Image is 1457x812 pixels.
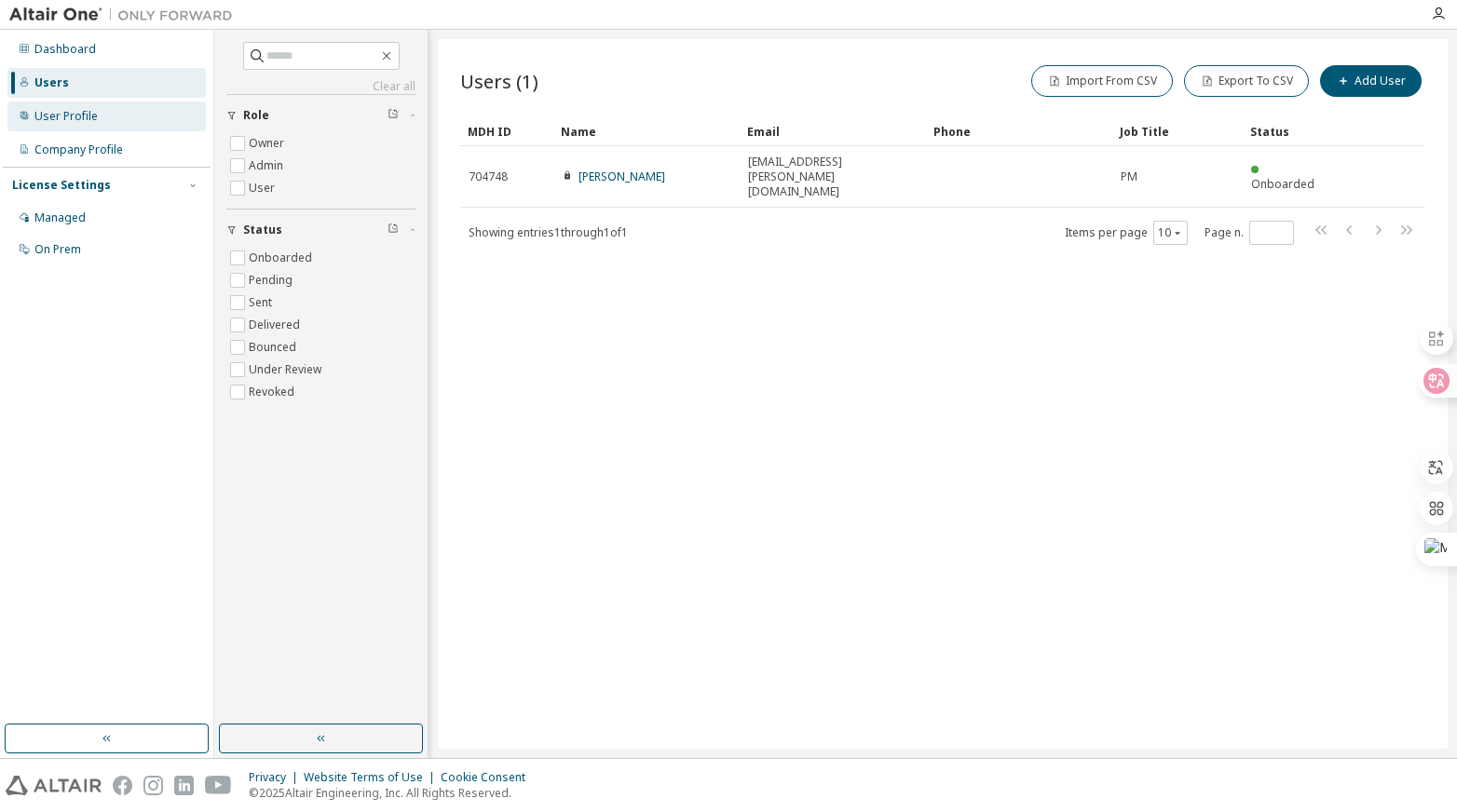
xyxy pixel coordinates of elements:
[469,169,508,184] span: 704748
[747,116,919,146] div: Email
[243,223,282,237] span: Status
[12,178,111,193] div: License Settings
[34,210,86,225] div: Managed
[226,79,415,94] a: Clear all
[249,177,279,199] label: User
[1250,116,1328,146] div: Status
[460,68,538,94] span: Users (1)
[469,224,628,240] span: Showing entries 1 through 1 of 1
[249,770,304,785] div: Privacy
[933,116,1105,146] div: Phone
[243,108,269,123] span: Role
[226,95,415,136] button: Role
[249,314,304,336] label: Delivered
[249,336,300,359] label: Bounced
[1031,65,1173,97] button: Import From CSV
[34,242,81,257] div: On Prem
[1205,221,1294,245] span: Page n.
[249,132,288,155] label: Owner
[468,116,546,146] div: MDH ID
[388,223,399,237] span: Clear filter
[249,359,325,381] label: Under Review
[748,155,918,199] span: [EMAIL_ADDRESS][PERSON_NAME][DOMAIN_NAME]
[1251,176,1314,192] span: Onboarded
[34,75,69,90] div: Users
[1158,225,1183,240] button: 10
[226,210,415,250] button: Status
[304,770,441,785] div: Website Terms of Use
[1065,221,1188,245] span: Items per page
[1121,169,1137,184] span: PM
[205,776,232,795] img: youtube.svg
[34,142,123,157] div: Company Profile
[249,291,276,314] label: Sent
[249,247,316,269] label: Onboarded
[388,108,399,123] span: Clear filter
[249,269,296,291] label: Pending
[1320,65,1422,97] button: Add User
[561,116,732,146] div: Name
[113,776,132,795] img: facebook.svg
[34,42,96,57] div: Dashboard
[1184,65,1309,97] button: Export To CSV
[174,776,194,795] img: linkedin.svg
[1120,116,1235,146] div: Job Title
[441,770,537,785] div: Cookie Consent
[6,776,102,795] img: altair_logo.svg
[143,776,163,795] img: instagram.svg
[579,169,665,184] a: [PERSON_NAME]
[249,381,298,403] label: Revoked
[34,109,98,124] div: User Profile
[249,155,287,177] label: Admin
[249,785,537,801] p: © 2025 Altair Engineering, Inc. All Rights Reserved.
[9,6,242,24] img: Altair One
